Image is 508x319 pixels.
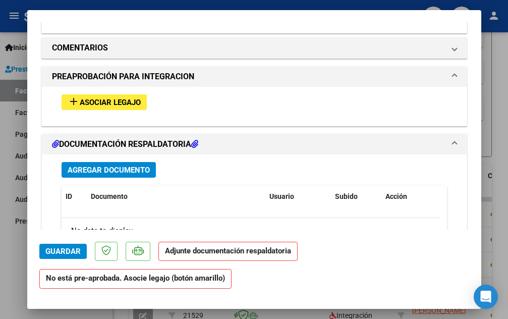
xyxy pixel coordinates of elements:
datatable-header-cell: ID [62,186,87,207]
mat-expansion-panel-header: DOCUMENTACIÓN RESPALDATORIA [42,134,467,154]
span: Agregar Documento [68,166,150,175]
div: No data to display [62,218,439,243]
mat-icon: add [68,95,80,108]
button: Guardar [39,244,87,259]
mat-expansion-panel-header: PREAPROBACIÓN PARA INTEGRACION [42,67,467,87]
button: Agregar Documento [62,162,156,178]
datatable-header-cell: Usuario [265,186,331,207]
span: Asociar Legajo [80,98,141,107]
strong: Adjunte documentación respaldatoria [165,246,291,255]
div: PREAPROBACIÓN PARA INTEGRACION [42,87,467,126]
mat-expansion-panel-header: COMENTARIOS [42,38,467,58]
span: ID [66,192,72,200]
span: Documento [91,192,128,200]
strong: No está pre-aprobada. Asocie legajo (botón amarillo) [39,269,232,289]
span: Subido [335,192,358,200]
h1: COMENTARIOS [52,42,108,54]
datatable-header-cell: Subido [331,186,381,207]
h1: PREAPROBACIÓN PARA INTEGRACION [52,71,194,83]
span: Guardar [45,247,81,256]
datatable-header-cell: Acción [381,186,432,207]
div: Open Intercom Messenger [474,285,498,309]
button: Asociar Legajo [62,94,147,110]
span: Usuario [269,192,294,200]
h1: DOCUMENTACIÓN RESPALDATORIA [52,138,198,150]
datatable-header-cell: Documento [87,186,265,207]
span: Acción [385,192,407,200]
